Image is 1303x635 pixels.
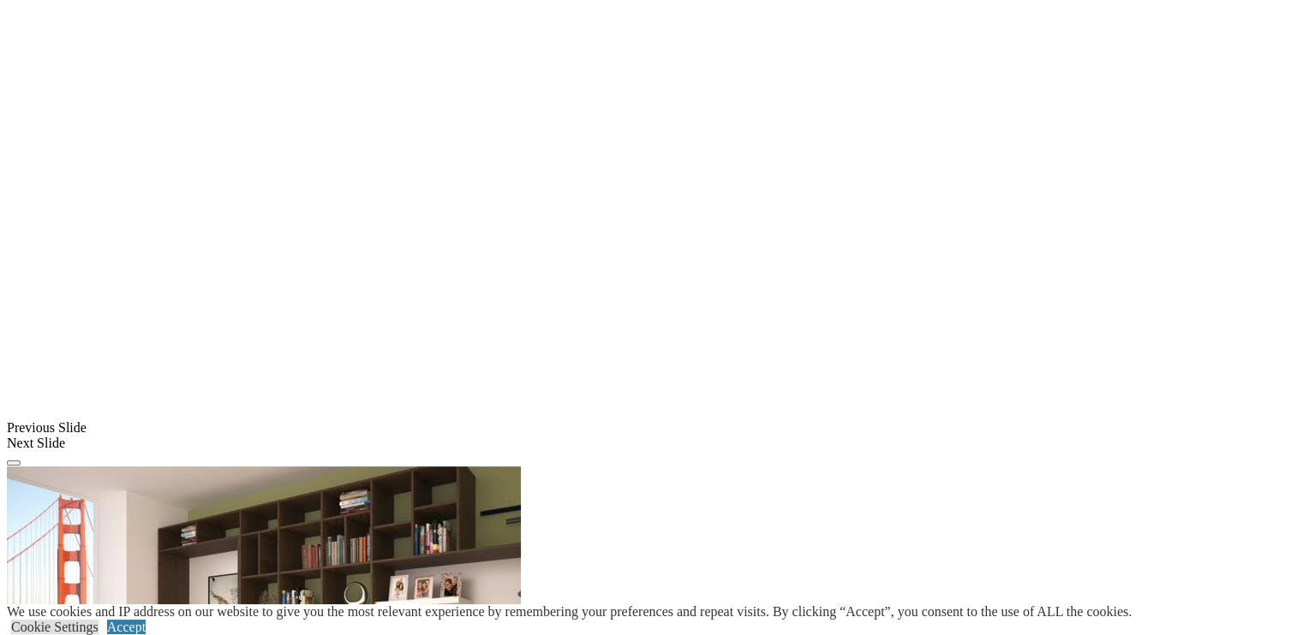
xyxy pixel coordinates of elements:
[7,604,1132,620] div: We use cookies and IP address on our website to give you the most relevant experience by remember...
[7,436,1296,451] div: Next Slide
[7,420,1296,436] div: Previous Slide
[107,620,146,634] a: Accept
[11,620,99,634] a: Cookie Settings
[7,460,21,466] button: Click here to pause slide show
